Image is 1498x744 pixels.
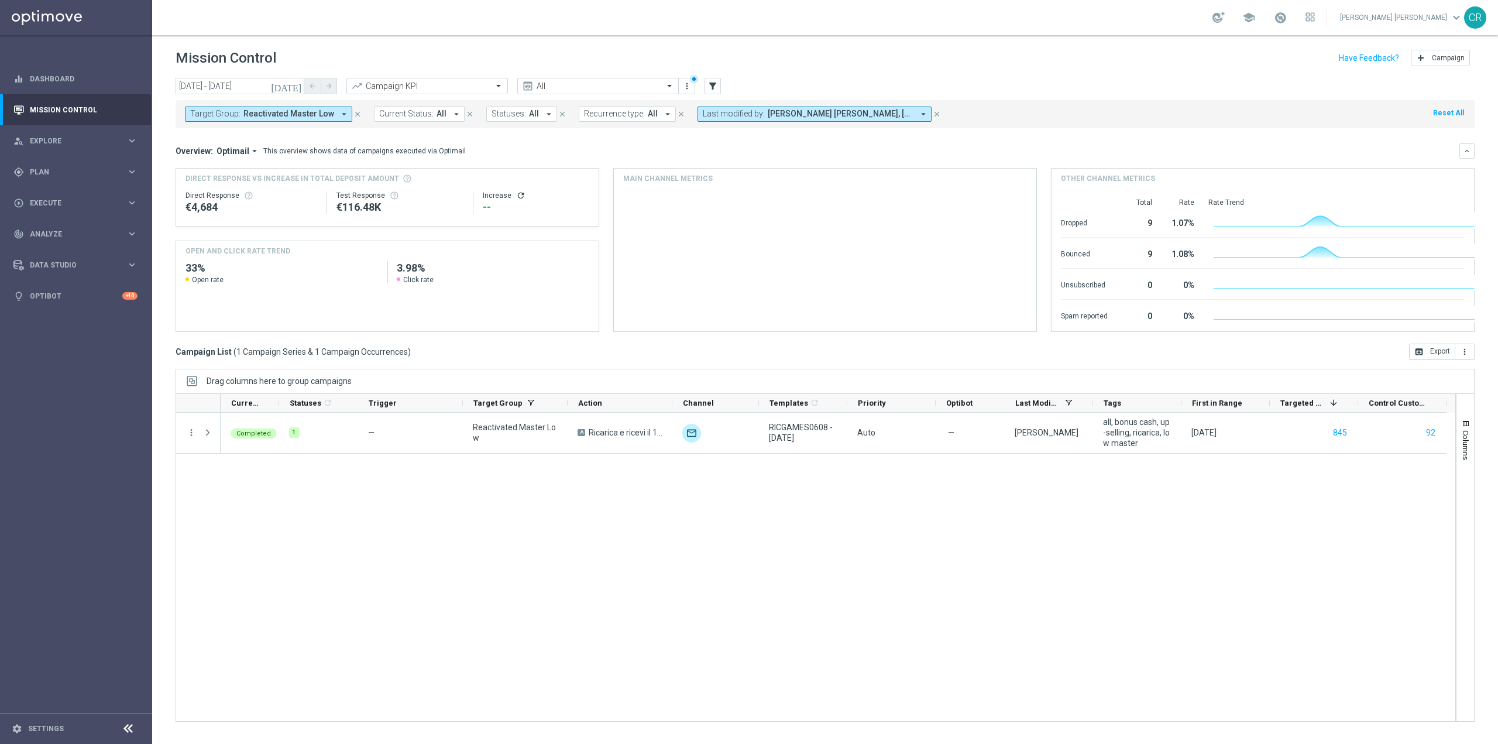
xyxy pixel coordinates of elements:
[13,136,126,146] div: Explore
[249,146,260,156] i: arrow_drop_down
[122,292,138,300] div: +10
[1166,275,1194,293] div: 0%
[233,347,236,357] span: (
[321,78,337,94] button: arrow_forward
[13,229,138,239] button: track_changes Analyze keyboard_arrow_right
[769,399,808,407] span: Templates
[30,280,122,311] a: Optibot
[13,167,24,177] i: gps_fixed
[451,109,462,119] i: arrow_drop_down
[662,109,673,119] i: arrow_drop_down
[13,198,138,208] button: play_circle_outline Execute keyboard_arrow_right
[558,110,566,118] i: close
[483,200,589,214] div: --
[465,108,475,121] button: close
[1061,212,1108,231] div: Dropped
[126,228,138,239] i: keyboard_arrow_right
[946,399,973,407] span: Optibot
[437,109,446,119] span: All
[185,246,290,256] h4: OPEN AND CLICK RATE TREND
[346,78,508,94] ng-select: Campaign KPI
[1411,50,1470,66] button: add Campaign
[1425,426,1437,440] button: 92
[30,94,138,125] a: Mission Control
[1104,399,1121,407] span: Tags
[584,109,645,119] span: Recurrence type:
[1061,244,1108,262] div: Bounced
[13,260,138,270] div: Data Studio keyboard_arrow_right
[529,109,539,119] span: All
[682,424,701,443] div: Optimail
[1459,143,1475,159] button: keyboard_arrow_down
[1166,244,1194,262] div: 1.08%
[948,427,954,438] span: —
[1192,399,1242,407] span: First in Range
[13,229,126,239] div: Analyze
[13,136,138,146] div: person_search Explore keyboard_arrow_right
[308,82,317,90] i: arrow_back
[290,399,321,407] span: Statuses
[336,191,463,200] div: Test Response
[207,376,352,386] span: Drag columns here to group campaigns
[126,135,138,146] i: keyboard_arrow_right
[13,167,138,177] button: gps_fixed Plan keyboard_arrow_right
[186,427,197,438] button: more_vert
[517,78,679,94] ng-select: All
[769,422,837,443] span: RICGAMES0608 - 2025-08-06
[1061,275,1108,293] div: Unsubscribed
[1191,427,1217,438] div: 06 Aug 2025, Wednesday
[185,107,352,122] button: Target Group: Reactivated Master Low arrow_drop_down
[933,110,941,118] i: close
[1166,306,1194,324] div: 0%
[397,261,589,275] h2: 3.98%
[676,108,686,121] button: close
[13,74,24,84] i: equalizer
[13,291,24,301] i: lightbulb
[351,80,363,92] i: trending_up
[858,399,886,407] span: Priority
[12,724,22,734] i: settings
[176,347,411,357] h3: Campaign List
[408,347,411,357] span: )
[768,109,913,119] span: [PERSON_NAME] [PERSON_NAME], [PERSON_NAME], [PERSON_NAME], [PERSON_NAME], [PERSON_NAME]
[1369,399,1427,407] span: Control Customers
[13,74,138,84] div: equalizer Dashboard
[579,107,676,122] button: Recurrence type: All arrow_drop_down
[176,146,213,156] h3: Overview:
[1463,147,1471,155] i: keyboard_arrow_down
[176,78,304,94] input: Select date range
[623,173,713,184] h4: Main channel metrics
[1461,430,1470,460] span: Columns
[1280,399,1325,407] span: Targeted Customers
[1061,306,1108,324] div: Spam reported
[1332,426,1348,440] button: 845
[368,428,374,437] span: —
[516,191,525,200] button: refresh
[30,262,126,269] span: Data Studio
[1122,244,1152,262] div: 9
[13,198,24,208] i: play_circle_outline
[707,81,718,91] i: filter_alt
[369,399,397,407] span: Trigger
[578,429,585,436] span: A
[13,292,138,301] div: lightbulb Optibot +10
[1015,427,1078,438] div: Martina Troia
[374,107,465,122] button: Current Status: All arrow_drop_down
[1432,107,1465,119] button: Reset All
[185,191,317,200] div: Direct Response
[192,275,224,284] span: Open rate
[698,107,932,122] button: Last modified by: [PERSON_NAME] [PERSON_NAME], [PERSON_NAME], [PERSON_NAME], [PERSON_NAME], [PERS...
[190,109,240,119] span: Target Group:
[466,110,474,118] i: close
[1103,417,1171,448] span: all, bonus cash, up-selling, ricarica, low master
[379,109,434,119] span: Current Status:
[231,427,277,438] colored-tag: Completed
[808,396,819,409] span: Calculate column
[30,138,126,145] span: Explore
[403,275,434,284] span: Click rate
[30,231,126,238] span: Analyze
[683,399,714,407] span: Channel
[323,398,332,407] i: refresh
